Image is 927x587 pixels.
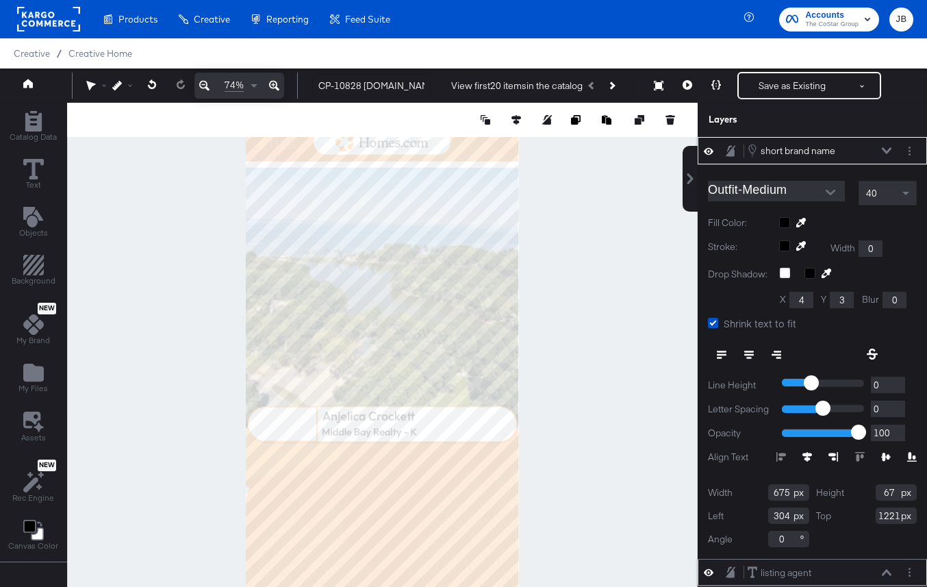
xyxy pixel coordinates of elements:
span: My Files [18,383,48,394]
button: Copy image [571,113,585,127]
span: New [38,461,56,470]
button: Add Rectangle [3,252,64,291]
button: AccountsThe CoStar Group [779,8,879,32]
span: My Brand [16,335,50,346]
label: Line Height [708,379,772,392]
button: Layer Options [902,565,917,579]
span: Creative [194,14,230,25]
label: Width [708,486,733,499]
label: Left [708,510,724,523]
span: Assets [21,432,46,443]
label: Blur [862,293,879,306]
button: NewMy Brand [8,300,58,351]
span: New [38,304,56,313]
button: listing agent [747,566,812,580]
button: Add Rectangle [1,108,65,147]
button: Add Text [11,203,56,242]
label: Align Text [708,451,776,464]
span: Accounts [805,8,859,23]
button: Layer Options [902,144,917,158]
span: Products [118,14,157,25]
button: Open [820,182,841,203]
button: short brand name [747,143,836,158]
a: Creative Home [68,48,132,59]
label: Letter Spacing [708,403,772,416]
label: Stroke: [708,240,769,257]
button: Assets [13,408,54,447]
label: Height [816,486,844,499]
span: Text [26,179,41,190]
button: Paste image [602,113,615,127]
button: NewRec Engine [4,456,62,508]
span: Catalog Data [10,132,57,142]
span: 74% [225,79,244,92]
label: Angle [708,533,733,546]
div: listing agent [761,566,811,579]
span: The CoStar Group [805,19,859,30]
span: Reporting [266,14,309,25]
span: JB [895,12,908,27]
button: Next Product [602,73,621,98]
label: Fill Color: [708,216,769,229]
span: Shrink text to fit [724,316,796,330]
button: Add Files [10,360,56,399]
svg: Copy image [571,115,581,125]
div: short brand name [761,145,835,158]
span: 40 [866,187,877,199]
div: Layers [709,113,848,126]
span: Creative [14,48,50,59]
label: Opacity [708,427,772,440]
label: Width [830,242,855,255]
div: View first 20 items in the catalog [451,79,583,92]
span: Background [12,275,55,286]
span: Feed Suite [345,14,390,25]
span: Canvas Color [8,540,58,551]
label: Y [821,293,826,306]
label: Top [816,510,831,523]
span: Rec Engine [12,492,54,503]
button: JB [889,8,913,32]
label: Drop Shadow: [708,268,770,281]
button: Text [15,155,52,195]
button: Save as Existing [739,73,846,98]
svg: Paste image [602,115,611,125]
span: Objects [19,227,48,238]
label: X [780,293,786,306]
span: / [50,48,68,59]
